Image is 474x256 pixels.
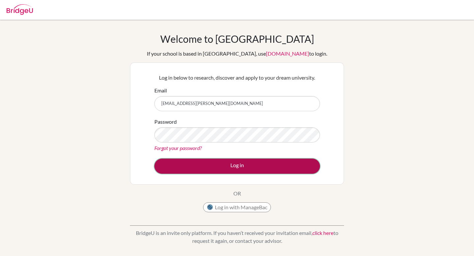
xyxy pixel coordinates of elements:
div: If your school is based in [GEOGRAPHIC_DATA], use to login. [147,50,327,58]
p: Log in below to research, discover and apply to your dream university. [154,74,320,82]
img: Bridge-U [7,4,33,15]
button: Log in with ManageBac [203,202,271,212]
a: [DOMAIN_NAME] [266,50,309,57]
h1: Welcome to [GEOGRAPHIC_DATA] [160,33,314,45]
a: click here [312,230,333,236]
button: Log in [154,159,320,174]
p: BridgeU is an invite only platform. If you haven’t received your invitation email, to request it ... [130,229,344,245]
label: Email [154,87,167,94]
label: Password [154,118,177,126]
a: Forgot your password? [154,145,202,151]
p: OR [233,190,241,197]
